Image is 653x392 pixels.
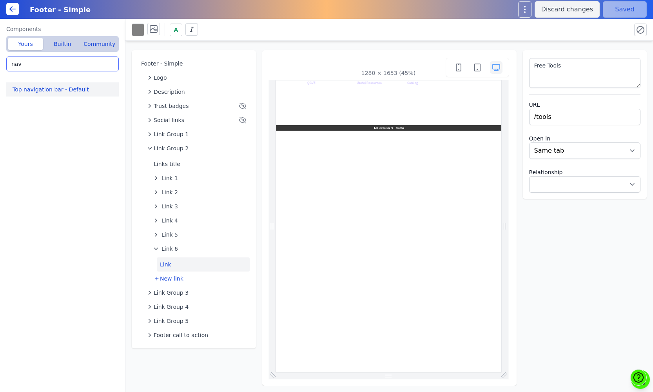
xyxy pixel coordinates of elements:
button: Desktop [490,61,502,74]
span: Link 3 [161,202,178,210]
button: Link Group 2 [144,141,250,155]
span: A [174,26,178,34]
span: Link Group 5 [154,317,189,325]
span: Link Group 4 [154,303,189,311]
button: Background image [147,23,160,35]
span: Social links [154,116,184,124]
button: Community [82,38,117,50]
button: Trust badges [144,99,250,113]
button: Link 4 [151,213,250,228]
button: Link 5 [151,228,250,242]
span: Link Group 1 [154,130,189,138]
button: Link Group 4 [144,300,250,314]
a: Built with Konigle [217,101,253,110]
input: Search your components [6,57,119,71]
label: Open in [529,135,641,142]
button: Footer call to action [144,328,250,342]
p: AI [255,101,260,110]
span: Link Group 2 [154,144,189,152]
span: Footer call to action [154,331,208,339]
label: URL [529,101,641,109]
a: Site Map [263,101,285,110]
button: Top navigation bar - Default [6,82,122,97]
label: Components [6,25,119,33]
a: AI [253,99,261,111]
button: Social links [144,113,250,127]
iframe: Preview [276,80,502,373]
button: Yours [8,38,43,50]
button: Tablet [471,61,484,74]
button: Italics [185,23,198,36]
input: https://example.com [529,109,641,125]
span: Link 6 [161,245,178,253]
span: Link 1 [161,174,178,182]
button: New link [151,272,250,286]
button: Logo [144,71,250,85]
button: Description [144,85,250,99]
label: Relationship [529,168,641,176]
button: Link 3 [151,199,250,213]
button: Link 2 [151,185,250,199]
span: Description [154,88,185,96]
button: A [170,24,182,36]
button: Background color [132,24,144,36]
span: New link [160,275,183,283]
button: Link 1 [151,171,250,185]
a: Products [291,15,319,24]
button: Links title [151,157,250,171]
button: Link Group 3 [144,286,250,300]
span: Link 4 [161,217,178,224]
span: Link Group 3 [154,289,189,297]
button: Link Group 1 [144,127,250,141]
span: Trust badges [154,102,189,110]
button: Link Group 5 [144,314,250,328]
button: Mobile [452,61,465,74]
span: Link 5 [161,231,178,239]
button: Link 6 [151,242,250,256]
button: Builtin [45,38,80,50]
button: Link [157,257,250,272]
div: 1280 × 1653 (45%) [361,69,415,77]
button: Footer - Simple [138,57,250,71]
button: Reset all styles [634,24,647,36]
span: Link 2 [161,188,178,196]
span: Logo [154,74,167,82]
button: Saved [603,1,647,18]
button: Discard changes [535,1,600,18]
